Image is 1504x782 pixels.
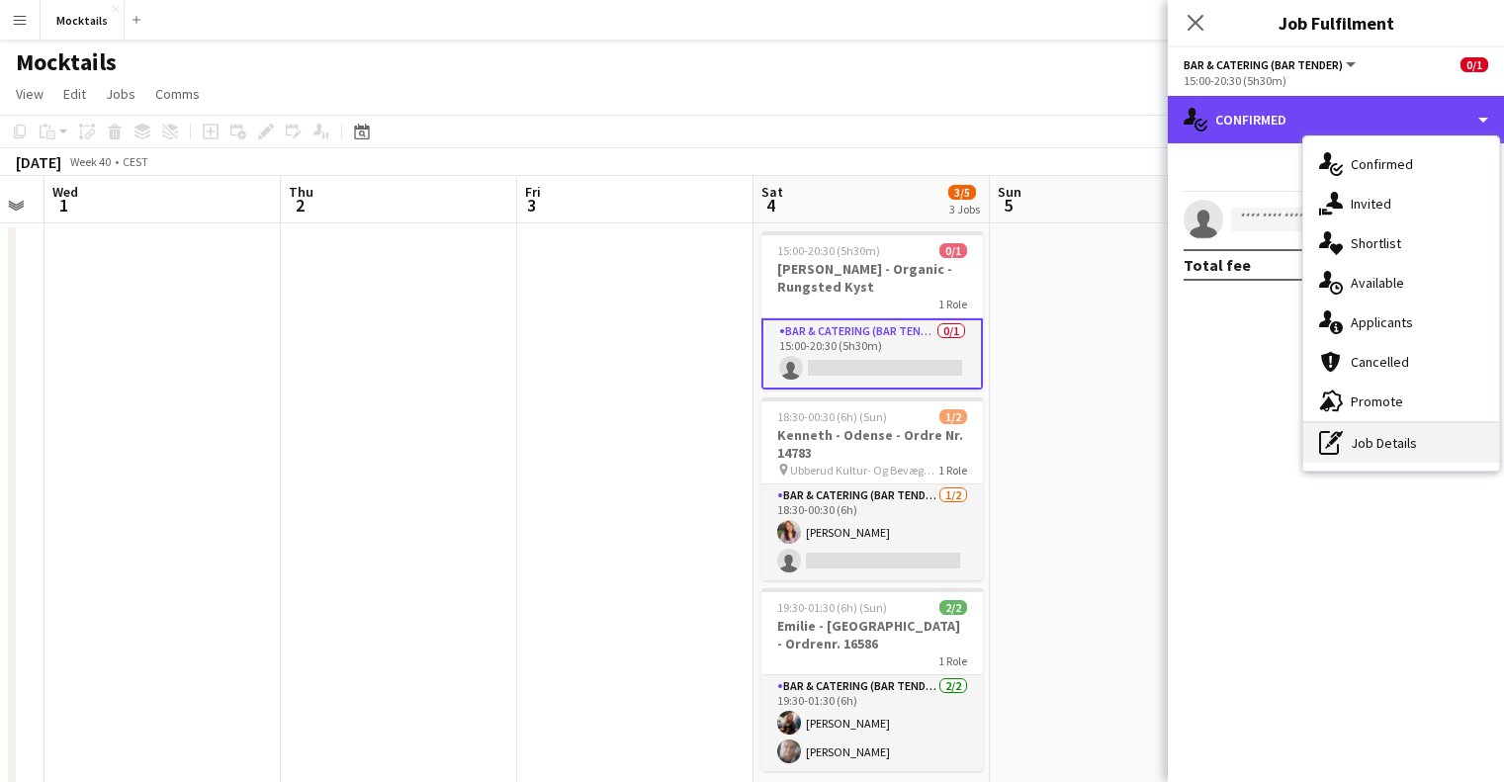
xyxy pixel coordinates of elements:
[8,81,51,107] a: View
[65,154,115,169] span: Week 40
[761,260,983,296] h3: [PERSON_NAME] - Organic - Rungsted Kyst
[155,85,200,103] span: Comms
[1351,274,1404,292] span: Available
[761,426,983,462] h3: Kenneth - Odense - Ordre Nr. 14783
[63,85,86,103] span: Edit
[761,588,983,771] app-job-card: 19:30-01:30 (6h) (Sun)2/2Emilie - [GEOGRAPHIC_DATA] - Ordrenr. 165861 RoleBar & Catering (Bar Ten...
[761,318,983,390] app-card-role: Bar & Catering (Bar Tender)0/115:00-20:30 (5h30m)
[98,81,143,107] a: Jobs
[1351,195,1391,213] span: Invited
[939,409,967,424] span: 1/2
[55,81,94,107] a: Edit
[16,85,44,103] span: View
[1184,73,1488,88] div: 15:00-20:30 (5h30m)
[1351,313,1413,331] span: Applicants
[998,183,1021,201] span: Sun
[123,154,148,169] div: CEST
[938,463,967,478] span: 1 Role
[949,202,980,217] div: 3 Jobs
[1351,392,1403,410] span: Promote
[938,653,967,668] span: 1 Role
[1168,10,1504,36] h3: Job Fulfilment
[939,243,967,258] span: 0/1
[1184,255,1251,275] div: Total fee
[761,484,983,580] app-card-role: Bar & Catering (Bar Tender)1/218:30-00:30 (6h)[PERSON_NAME]
[16,47,117,77] h1: Mocktails
[1351,353,1409,371] span: Cancelled
[777,243,880,258] span: 15:00-20:30 (5h30m)
[286,194,313,217] span: 2
[777,600,887,615] span: 19:30-01:30 (6h) (Sun)
[41,1,125,40] button: Mocktails
[522,194,541,217] span: 3
[938,297,967,311] span: 1 Role
[16,152,61,172] div: [DATE]
[758,194,783,217] span: 4
[1184,57,1359,72] button: Bar & Catering (Bar Tender)
[1351,155,1413,173] span: Confirmed
[106,85,135,103] span: Jobs
[52,183,78,201] span: Wed
[790,463,938,478] span: Ubberud Kultur- Og Bevægelseshus
[761,675,983,771] app-card-role: Bar & Catering (Bar Tender)2/219:30-01:30 (6h)[PERSON_NAME][PERSON_NAME]
[1460,57,1488,72] span: 0/1
[995,194,1021,217] span: 5
[939,600,967,615] span: 2/2
[761,183,783,201] span: Sat
[761,231,983,390] app-job-card: 15:00-20:30 (5h30m)0/1[PERSON_NAME] - Organic - Rungsted Kyst1 RoleBar & Catering (Bar Tender)0/1...
[1184,57,1343,72] span: Bar & Catering (Bar Tender)
[948,185,976,200] span: 3/5
[289,183,313,201] span: Thu
[147,81,208,107] a: Comms
[1303,423,1499,463] div: Job Details
[525,183,541,201] span: Fri
[761,617,983,652] h3: Emilie - [GEOGRAPHIC_DATA] - Ordrenr. 16586
[49,194,78,217] span: 1
[777,409,887,424] span: 18:30-00:30 (6h) (Sun)
[1168,96,1504,143] div: Confirmed
[761,397,983,580] app-job-card: 18:30-00:30 (6h) (Sun)1/2Kenneth - Odense - Ordre Nr. 14783 Ubberud Kultur- Og Bevægelseshus1 Rol...
[1351,234,1401,252] span: Shortlist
